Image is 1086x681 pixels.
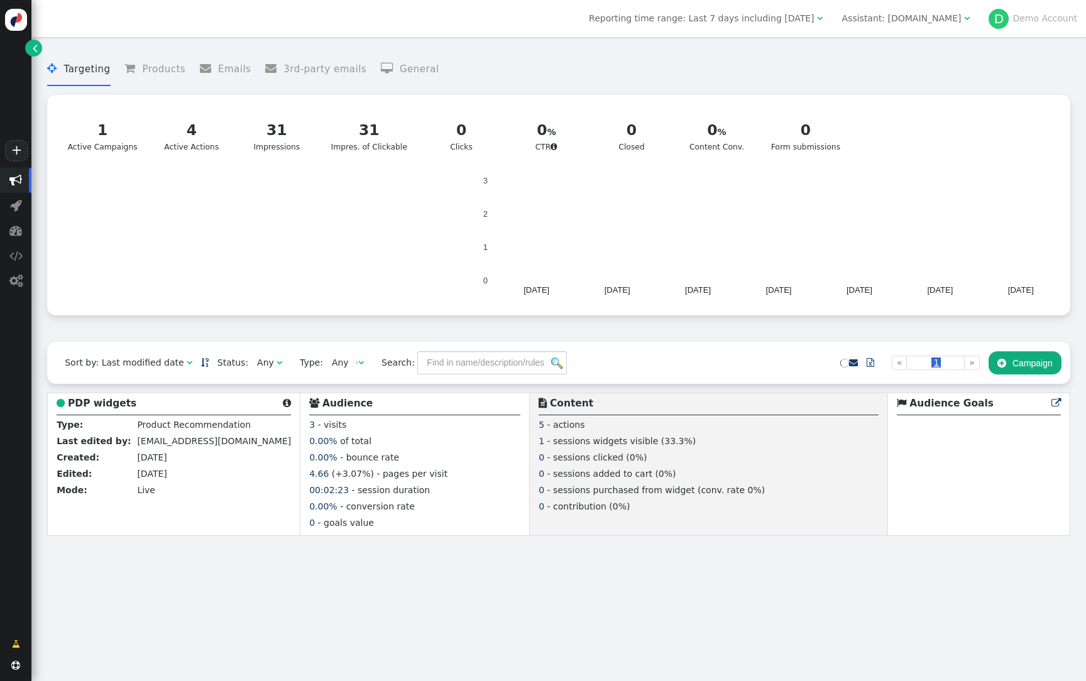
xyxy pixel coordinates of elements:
span: - conversion rate [340,501,415,511]
div: Any [257,356,274,369]
span: 5 [539,420,544,430]
b: Created: [57,452,99,462]
span:  [12,638,20,651]
div: 4 [161,119,223,141]
input: Find in name/description/rules [417,351,567,374]
a: 0Form submissions [763,112,848,161]
span:  [997,358,1006,368]
span:  [358,358,364,367]
text: [DATE] [605,285,630,295]
span: - sessions added to cart (0%) [547,469,676,479]
li: 3rd-party emails [265,53,366,86]
span: - contribution (0%) [547,501,630,511]
span: Reporting time range: Last 7 days including [DATE] [589,13,814,23]
div: Any [332,356,349,369]
span:  [9,249,23,262]
a: « [892,356,908,370]
span:  [9,224,22,237]
span: 1 [931,357,941,368]
a: 0Clicks [422,112,500,161]
b: Audience [322,398,373,409]
a: 0Closed [593,112,670,161]
a:  [858,351,883,374]
span: 4.66 [309,469,329,479]
a: DDemo Account [989,13,1077,23]
img: icon_search.png [551,357,562,369]
a: 4Active Actions [153,112,230,161]
li: Targeting [47,53,110,86]
div: Closed [601,119,663,153]
text: [DATE] [524,285,549,295]
span: Status: [209,356,248,369]
text: 3 [483,176,488,185]
b: Mode: [57,485,87,495]
span: - visits [318,420,347,430]
div: D [989,9,1009,29]
div: CTR [515,119,578,153]
text: [DATE] [847,285,872,295]
span:  [187,358,192,367]
span: - session duration [352,485,431,495]
span: - pages per visit [376,469,447,479]
span:  [9,275,23,287]
div: 31 [331,119,407,141]
span: Product Recommendation [137,420,251,430]
span: 0 [539,469,544,479]
span:  [1051,398,1061,408]
div: 1 [68,119,138,141]
span:  [10,199,22,212]
span: 00:02:23 [309,485,349,495]
span: [DATE] [137,469,167,479]
a:  [201,357,209,368]
span:  [277,358,282,367]
span:  [124,63,142,74]
svg: A chart. [458,177,1061,303]
span:  [817,14,823,23]
text: [DATE] [685,285,711,295]
span:  [849,358,858,367]
div: Impressions [246,119,308,153]
span:  [539,398,547,408]
img: loading.gif [351,360,358,367]
span:  [11,661,20,670]
span: 0.00% [309,452,337,462]
text: [DATE] [766,285,792,295]
text: 0 [483,276,488,285]
text: 2 [483,209,488,219]
a: 0CTR [508,112,585,161]
text: [DATE] [1008,285,1034,295]
a:  [849,357,858,368]
span:  [283,398,291,408]
span: 1 [539,436,544,446]
div: 0 [515,119,578,141]
li: General [381,53,439,86]
div: 0 [771,119,840,141]
span:  [265,63,283,74]
li: Emails [200,53,251,86]
span: [EMAIL_ADDRESS][DOMAIN_NAME] [137,436,291,446]
div: Form submissions [771,119,840,153]
span: Type: [291,356,323,369]
span: - bounce rate [340,452,399,462]
span:  [47,63,63,74]
span: [DATE] [137,452,167,462]
a: 31Impres. of Clickable [323,112,415,161]
span:  [381,63,400,74]
span: Search: [373,357,415,368]
span: 0 [539,501,544,511]
img: logo-icon.svg [5,9,27,31]
span:  [57,398,65,408]
span: 0 [539,452,544,462]
span: 3 [309,420,315,430]
div: Impres. of Clickable [331,119,407,153]
button: Campaign [989,351,1061,374]
b: Type: [57,420,83,430]
div: 0 [601,119,663,141]
span:  [867,358,874,367]
b: Edited: [57,469,92,479]
span:  [309,398,319,408]
a:  [3,633,29,655]
span:  [897,398,906,408]
b: Audience Goals [909,398,994,409]
div: Assistant: [DOMAIN_NAME] [842,12,962,25]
